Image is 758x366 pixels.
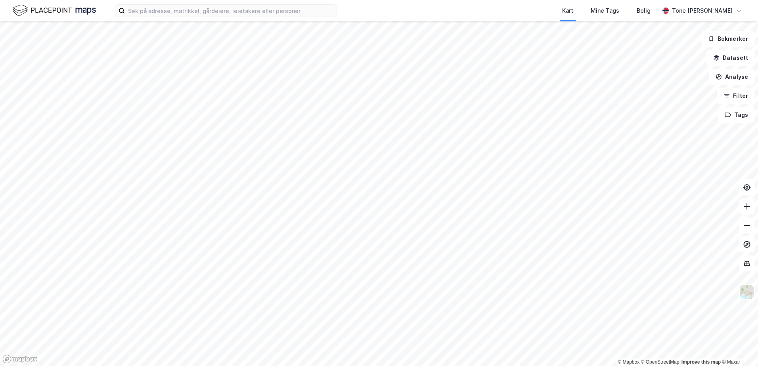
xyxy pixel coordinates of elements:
[637,6,651,15] div: Bolig
[13,4,96,17] img: logo.f888ab2527a4732fd821a326f86c7f29.svg
[591,6,619,15] div: Mine Tags
[718,328,758,366] iframe: Chat Widget
[125,5,337,17] input: Søk på adresse, matrikkel, gårdeiere, leietakere eller personer
[562,6,573,15] div: Kart
[672,6,733,15] div: Tone [PERSON_NAME]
